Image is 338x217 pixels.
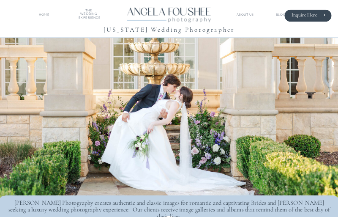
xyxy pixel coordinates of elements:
a: Inquire Here ⟶ [287,12,326,18]
a: ABOUT US [236,13,255,16]
p: [PERSON_NAME] Photography creates authentic and classic images for romantic and captivating Bride... [6,199,332,216]
a: BLOG [270,13,291,16]
a: THE WEDDINGEXPERIENCE [79,8,99,21]
h1: [US_STATE] Wedding Photographer [32,24,306,35]
a: HOME [38,13,51,16]
nav: THE WEDDING EXPERIENCE [79,8,99,21]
